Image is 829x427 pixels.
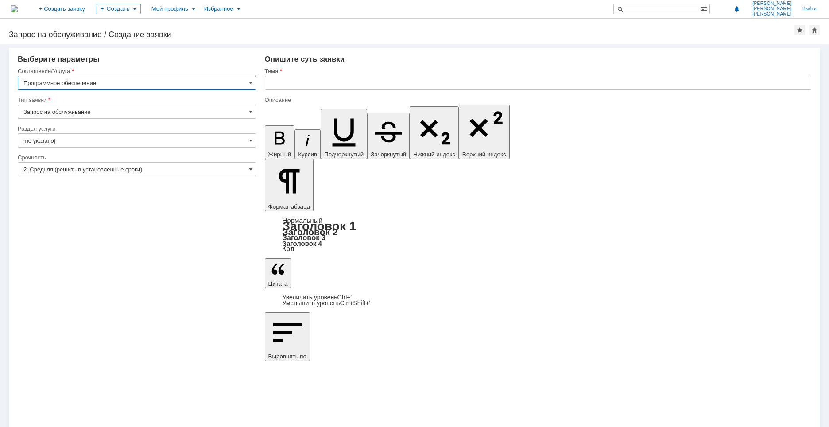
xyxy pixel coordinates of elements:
[321,109,367,159] button: Подчеркнутый
[337,294,352,301] span: Ctrl+'
[11,5,18,12] a: Перейти на домашнюю страницу
[283,245,294,253] a: Код
[265,217,811,252] div: Формат абзаца
[18,126,254,132] div: Раздел услуги
[283,227,338,237] a: Заголовок 2
[367,113,410,159] button: Зачеркнутый
[752,12,792,17] span: [PERSON_NAME]
[752,1,792,6] span: [PERSON_NAME]
[283,294,352,301] a: Increase
[265,125,295,159] button: Жирный
[96,4,141,14] div: Создать
[265,68,810,74] div: Тема
[265,159,314,211] button: Формат абзаца
[324,151,364,158] span: Подчеркнутый
[268,151,291,158] span: Жирный
[18,55,100,63] span: Выберите параметры
[298,151,317,158] span: Курсив
[283,217,322,224] a: Нормальный
[9,30,794,39] div: Запрос на обслуживание / Создание заявки
[265,258,291,288] button: Цитата
[794,25,805,35] div: Добавить в избранное
[294,129,321,159] button: Курсив
[283,299,371,307] a: Decrease
[18,155,254,160] div: Срочность
[809,25,820,35] div: Сделать домашней страницей
[265,295,811,306] div: Цитата
[11,5,18,12] img: logo
[459,105,510,159] button: Верхний индекс
[268,280,288,287] span: Цитата
[752,6,792,12] span: [PERSON_NAME]
[340,299,370,307] span: Ctrl+Shift+'
[265,55,345,63] span: Опишите суть заявки
[462,151,506,158] span: Верхний индекс
[283,240,322,247] a: Заголовок 4
[371,151,406,158] span: Зачеркнутый
[283,233,325,241] a: Заголовок 3
[410,106,459,159] button: Нижний индекс
[268,203,310,210] span: Формат абзаца
[265,97,810,103] div: Описание
[283,219,356,233] a: Заголовок 1
[265,312,310,361] button: Выровнять по
[18,97,254,103] div: Тип заявки
[413,151,455,158] span: Нижний индекс
[268,353,306,360] span: Выровнять по
[701,4,709,12] span: Расширенный поиск
[18,68,254,74] div: Соглашение/Услуга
